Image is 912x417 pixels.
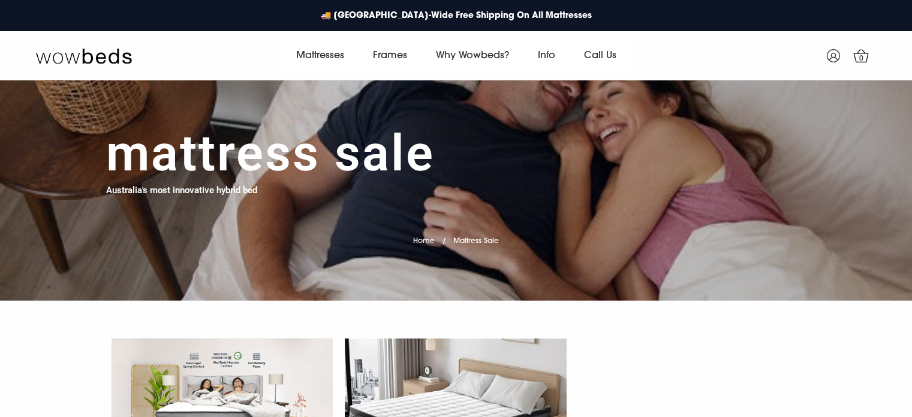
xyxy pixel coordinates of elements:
[453,238,499,245] span: Mattress Sale
[359,39,422,73] a: Frames
[36,47,132,64] img: Wow Beds Logo
[106,124,435,184] h1: Mattress Sale
[846,41,876,71] a: 0
[315,4,598,28] a: 🚚 [GEOGRAPHIC_DATA]-Wide Free Shipping On All Mattresses
[523,39,570,73] a: Info
[422,39,523,73] a: Why Wowbeds?
[413,221,499,252] nav: breadcrumbs
[106,184,257,197] h4: Australia's most innovative hybrid bed
[856,53,868,65] span: 0
[570,39,631,73] a: Call Us
[413,238,435,245] a: Home
[282,39,359,73] a: Mattresses
[443,238,446,245] span: /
